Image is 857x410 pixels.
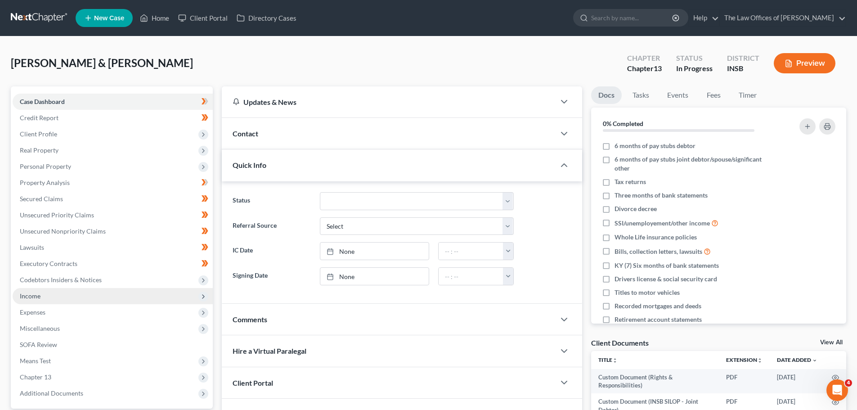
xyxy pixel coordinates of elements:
[20,179,70,186] span: Property Analysis
[615,204,657,213] span: Divorce decree
[774,53,835,73] button: Preview
[20,211,94,219] span: Unsecured Priority Claims
[20,324,60,332] span: Miscellaneous
[233,129,258,138] span: Contact
[233,378,273,387] span: Client Portal
[591,338,649,347] div: Client Documents
[13,191,213,207] a: Secured Claims
[757,358,763,363] i: unfold_more
[20,308,45,316] span: Expenses
[615,302,701,311] span: Recorded mortgages and deeds
[20,146,58,154] span: Real Property
[676,53,713,63] div: Status
[615,261,719,270] span: KY (7) Six months of bank statements
[439,268,503,285] input: -- : --
[612,358,618,363] i: unfold_more
[13,207,213,223] a: Unsecured Priority Claims
[228,242,315,260] label: IC Date
[826,379,848,401] iframe: Intercom live chat
[13,223,213,239] a: Unsecured Nonpriority Claims
[676,63,713,74] div: In Progress
[727,63,759,74] div: INSB
[812,358,817,363] i: expand_more
[174,10,232,26] a: Client Portal
[627,63,662,74] div: Chapter
[228,267,315,285] label: Signing Date
[654,64,662,72] span: 13
[232,10,301,26] a: Directory Cases
[13,256,213,272] a: Executory Contracts
[20,357,51,365] span: Means Test
[228,217,315,235] label: Referral Source
[615,315,702,324] span: Retirement account statements
[20,373,51,381] span: Chapter 13
[20,130,57,138] span: Client Profile
[20,341,57,348] span: SOFA Review
[615,275,717,284] span: Drivers license & social security card
[727,53,759,63] div: District
[820,339,843,346] a: View All
[20,260,77,267] span: Executory Contracts
[233,347,306,355] span: Hire a Virtual Paralegal
[228,192,315,210] label: Status
[320,243,429,260] a: None
[13,337,213,353] a: SOFA Review
[689,10,719,26] a: Help
[20,389,83,397] span: Additional Documents
[770,369,825,394] td: [DATE]
[20,195,63,203] span: Secured Claims
[627,53,662,63] div: Chapter
[720,10,846,26] a: The Law Offices of [PERSON_NAME]
[615,233,697,242] span: Whole Life insurance policies
[726,356,763,363] a: Extensionunfold_more
[20,292,40,300] span: Income
[320,268,429,285] a: None
[660,86,695,104] a: Events
[615,247,702,256] span: Bills, collection letters, lawsuits
[591,86,622,104] a: Docs
[615,155,775,173] span: 6 months of pay stubs joint debtor/spouse/significant other
[777,356,817,363] a: Date Added expand_more
[731,86,764,104] a: Timer
[603,120,643,127] strong: 0% Completed
[591,369,719,394] td: Custom Document (Rights & Responsibilities)
[699,86,728,104] a: Fees
[591,9,673,26] input: Search by name...
[615,288,680,297] span: Titles to motor vehicles
[13,110,213,126] a: Credit Report
[13,175,213,191] a: Property Analysis
[20,227,106,235] span: Unsecured Nonpriority Claims
[94,15,124,22] span: New Case
[20,276,102,284] span: Codebtors Insiders & Notices
[20,162,71,170] span: Personal Property
[135,10,174,26] a: Home
[20,98,65,105] span: Case Dashboard
[20,243,44,251] span: Lawsuits
[615,141,695,150] span: 6 months of pay stubs debtor
[615,177,646,186] span: Tax returns
[439,243,503,260] input: -- : --
[13,239,213,256] a: Lawsuits
[845,379,852,387] span: 4
[20,114,58,122] span: Credit Report
[13,94,213,110] a: Case Dashboard
[615,219,710,228] span: SSI/unemployement/other income
[233,161,266,169] span: Quick Info
[233,97,544,107] div: Updates & News
[625,86,656,104] a: Tasks
[598,356,618,363] a: Titleunfold_more
[233,315,267,324] span: Comments
[615,191,708,200] span: Three months of bank statements
[719,369,770,394] td: PDF
[11,56,193,69] span: [PERSON_NAME] & [PERSON_NAME]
